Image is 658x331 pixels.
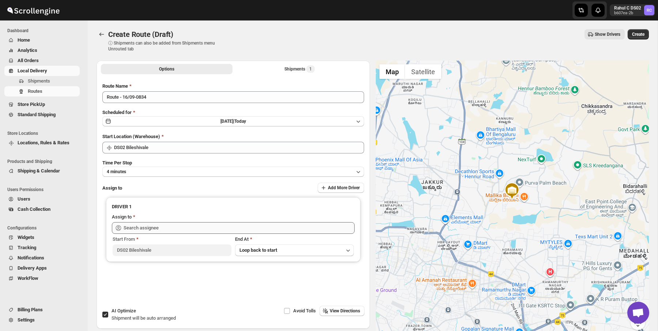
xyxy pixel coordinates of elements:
[4,263,80,273] button: Delivery Apps
[234,64,366,74] button: Selected Shipments
[18,206,50,212] span: Cash Collection
[97,77,370,306] div: All Route Options
[18,317,35,323] span: Settings
[18,58,39,63] span: All Orders
[4,45,80,56] button: Analytics
[18,47,37,53] span: Analytics
[631,315,645,330] button: Map camera controls
[102,160,132,165] span: Time Per Stop
[379,64,405,79] button: Show street map
[405,64,441,79] button: Show satellite imagery
[4,86,80,96] button: Routes
[235,236,354,243] div: End At
[97,29,107,39] button: Routes
[108,40,223,52] p: ⓘ Shipments can also be added from Shipments menu Unrouted tab
[18,196,30,202] span: Users
[234,119,246,124] span: Today
[112,203,355,210] h3: DRIVER 1
[7,130,83,136] span: Store Locations
[108,30,173,39] span: Create Route (Draft)
[102,185,122,191] span: Assign to
[4,35,80,45] button: Home
[111,315,176,321] span: Shipment will be auto arranged
[18,102,45,107] span: Store PickUp
[644,5,654,15] span: Rahul C DS02
[628,29,649,39] button: Create
[114,142,364,153] input: Search location
[102,83,128,89] span: Route Name
[112,213,132,221] div: Assign to
[595,31,620,37] span: Show Drivers
[220,119,234,124] span: [DATE] |
[4,76,80,86] button: Shipments
[309,66,312,72] span: 1
[4,305,80,315] button: Billing Plans
[632,31,644,37] span: Create
[4,253,80,263] button: Notifications
[4,194,80,204] button: Users
[28,88,42,94] span: Routes
[284,65,315,73] div: Shipments
[18,168,60,174] span: Shipping & Calendar
[18,275,38,281] span: WorkFlow
[319,306,364,316] button: View Directions
[6,1,61,19] img: ScrollEngine
[293,308,316,313] span: Avoid Tolls
[124,222,355,234] input: Search assignee
[7,159,83,164] span: Products and Shipping
[4,56,80,66] button: All Orders
[18,307,43,312] span: Billing Plans
[18,37,30,43] span: Home
[18,112,56,117] span: Standard Shipping
[614,5,641,11] p: Rahul C DS02
[18,140,69,145] span: Locations, Rules & Rates
[4,166,80,176] button: Shipping & Calendar
[113,236,135,242] span: Start From
[4,138,80,148] button: Locations, Rules & Rates
[111,308,136,313] span: AI Optimize
[647,8,652,13] text: RC
[102,110,132,115] span: Scheduled for
[7,225,83,231] span: Configurations
[102,167,364,177] button: 4 minutes
[4,273,80,284] button: WorkFlow
[7,187,83,193] span: Users Permissions
[614,11,641,15] p: b607ea-2b
[235,244,354,256] button: Loop back to start
[4,204,80,214] button: Cash Collection
[101,64,232,74] button: All Route Options
[610,4,655,16] button: User menu
[4,232,80,243] button: Widgets
[102,116,364,126] button: [DATE]|Today
[330,308,360,314] span: View Directions
[627,302,649,324] div: Open chat
[18,265,47,271] span: Delivery Apps
[159,66,174,72] span: Options
[239,247,277,253] span: Loop back to start
[107,169,126,175] span: 4 minutes
[28,78,50,84] span: Shipments
[7,28,83,34] span: Dashboard
[102,91,364,103] input: Eg: Bengaluru Route
[4,315,80,325] button: Settings
[328,185,360,191] span: Add More Driver
[102,134,160,139] span: Start Location (Warehouse)
[18,255,44,260] span: Notifications
[4,243,80,253] button: Tracking
[585,29,625,39] button: Show Drivers
[318,183,364,193] button: Add More Driver
[18,235,34,240] span: Widgets
[18,245,36,250] span: Tracking
[18,68,47,73] span: Local Delivery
